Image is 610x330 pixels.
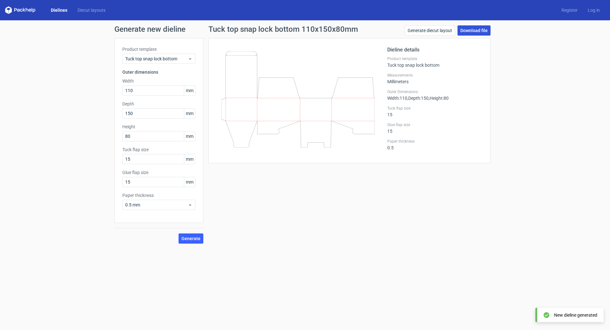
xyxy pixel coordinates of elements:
label: Tuck flap size [387,106,483,111]
div: 15 [387,122,483,134]
a: Download file [457,25,491,36]
label: Height [122,124,195,130]
label: Tuck flap size [122,146,195,153]
div: New dieline generated [554,312,597,318]
h2: Dieline details [387,46,483,54]
span: mm [184,154,195,164]
a: Register [556,7,583,13]
label: Width [122,78,195,84]
button: Generate [179,233,203,244]
div: 0.5 [387,139,483,150]
label: Glue flap size [122,169,195,176]
label: Glue flap size [387,122,483,127]
span: , Height : 80 [429,96,449,101]
label: Depth [122,101,195,107]
span: Width : 110 [387,96,407,101]
label: Paper thickness [122,192,195,199]
label: Measurements [387,73,483,78]
div: Millimeters [387,73,483,84]
span: mm [184,109,195,118]
span: mm [184,177,195,187]
span: mm [184,131,195,141]
a: Log in [583,7,605,13]
label: Outer Dimensions [387,89,483,94]
label: Paper thickness [387,139,483,144]
span: mm [184,86,195,95]
span: , Depth : 150 [407,96,429,101]
div: Tuck top snap lock bottom [387,56,483,68]
h1: Tuck top snap lock bottom 110x150x80mm [208,25,358,33]
span: Generate [181,236,200,241]
span: Tuck top snap lock bottom [125,56,188,62]
h1: Generate new dieline [114,25,496,33]
label: Product template [387,56,483,61]
label: Product template [122,46,195,52]
a: Generate diecut layout [405,25,455,36]
span: 0.5 mm [125,202,188,208]
h3: Outer dimensions [122,69,195,75]
a: Dielines [46,7,72,13]
a: Diecut layouts [72,7,111,13]
div: 15 [387,106,483,117]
